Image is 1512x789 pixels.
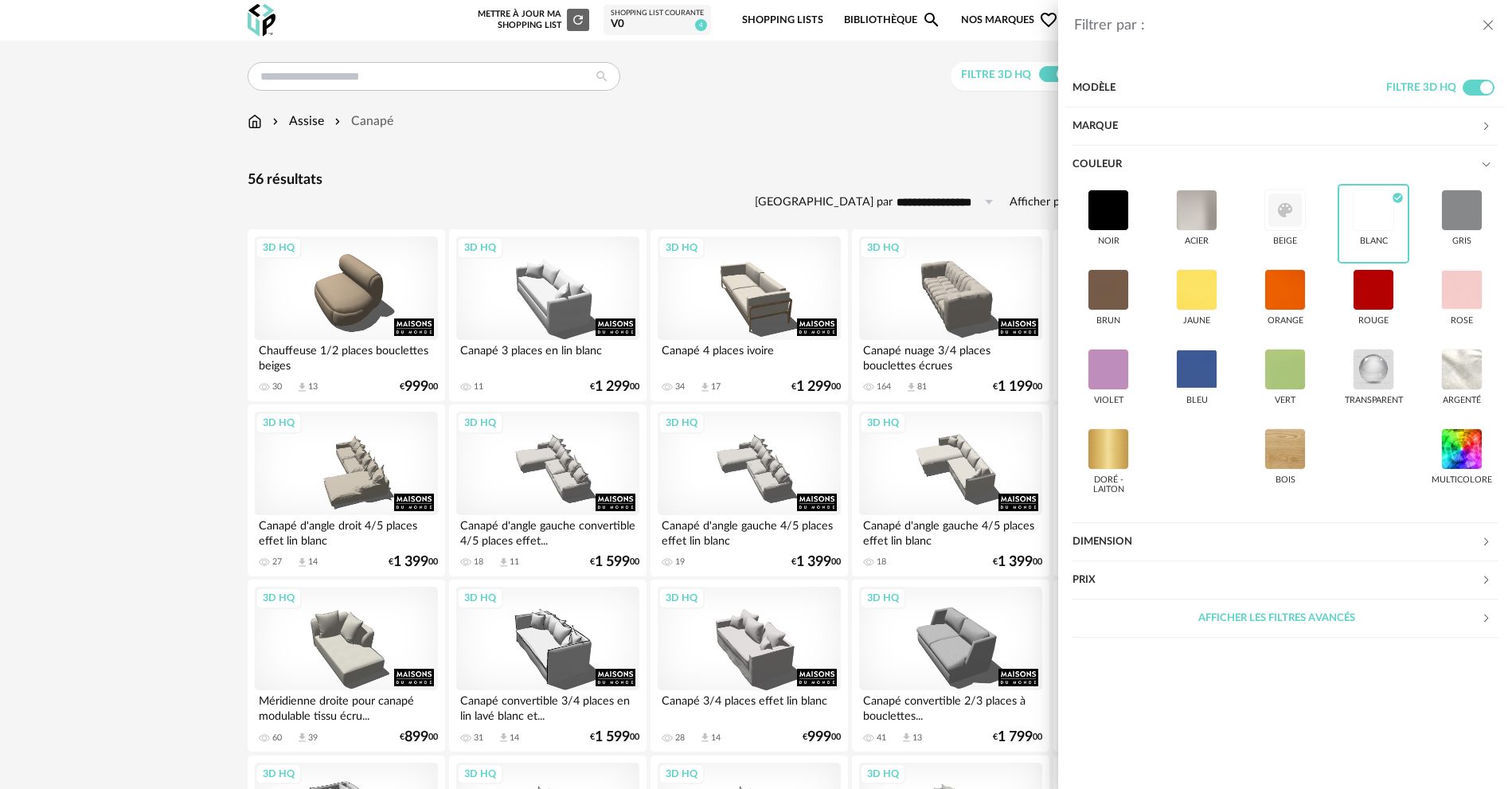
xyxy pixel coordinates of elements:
div: rouge [1358,316,1389,326]
div: Prix [1072,561,1498,600]
div: Couleur [1072,146,1481,184]
div: vert [1275,396,1295,406]
div: jaune [1183,316,1210,326]
div: Dimension [1072,523,1481,561]
div: rose [1451,316,1473,326]
span: Filtre 3D HQ [1386,82,1456,93]
div: Modèle [1072,69,1386,107]
div: bois [1276,475,1295,486]
span: Check Circle icon [1392,193,1404,201]
div: Afficher les filtres avancés [1072,600,1498,638]
div: noir [1098,236,1119,247]
div: violet [1094,396,1123,406]
div: orange [1268,316,1303,326]
div: brun [1096,316,1120,326]
div: doré - laiton [1078,475,1139,496]
div: Dimension [1072,523,1498,561]
div: Filtrer par : [1074,17,1480,35]
div: argenté [1443,396,1481,406]
div: Marque [1072,107,1498,146]
div: transparent [1345,396,1403,406]
div: beige [1273,236,1297,247]
div: Couleur [1072,146,1498,184]
div: acier [1185,236,1209,247]
div: blanc [1360,236,1388,247]
div: gris [1452,236,1471,247]
div: Marque [1072,107,1481,146]
div: bleu [1186,396,1208,406]
div: Couleur [1072,184,1498,523]
div: Prix [1072,561,1481,600]
div: Afficher les filtres avancés [1072,600,1481,638]
div: multicolore [1432,475,1492,486]
button: close drawer [1480,16,1496,37]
